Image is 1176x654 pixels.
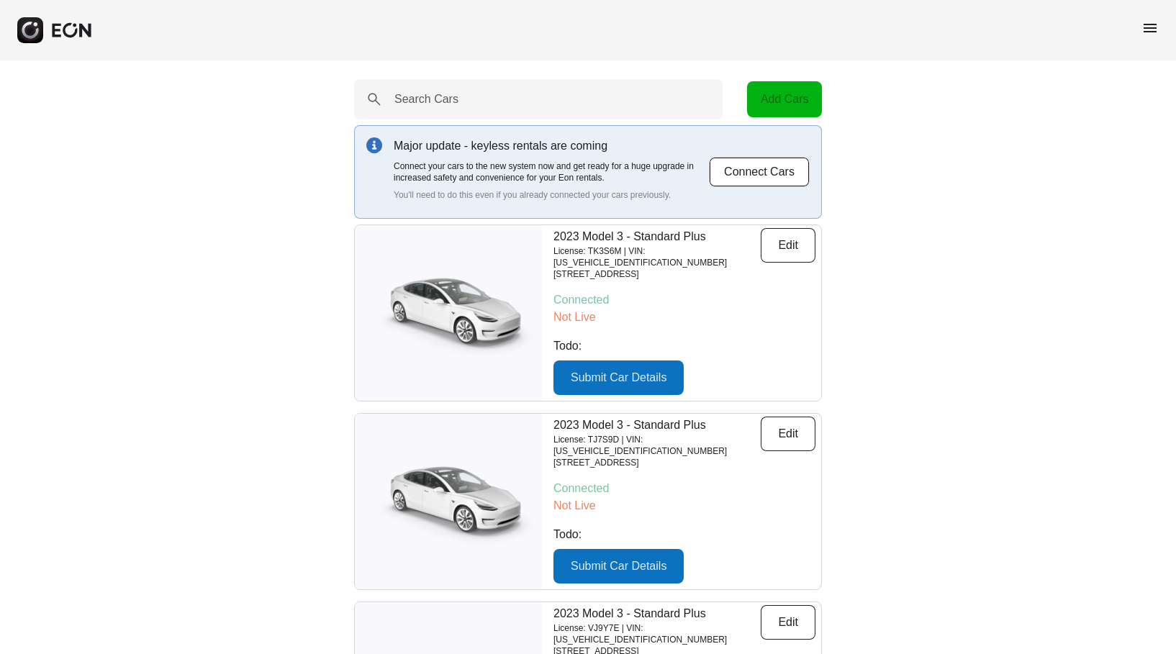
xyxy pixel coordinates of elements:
button: Edit [761,605,815,640]
button: Connect Cars [709,157,810,187]
p: License: VJ9Y7E | VIN: [US_VEHICLE_IDENTIFICATION_NUMBER] [553,622,761,645]
p: 2023 Model 3 - Standard Plus [553,417,761,434]
p: Todo: [553,526,815,543]
label: Search Cars [394,91,458,108]
img: car [355,266,542,360]
button: Submit Car Details [553,549,684,583]
p: Todo: [553,337,815,355]
span: menu [1141,19,1159,37]
img: car [355,455,542,548]
button: Edit [761,228,815,263]
p: 2023 Model 3 - Standard Plus [553,605,761,622]
p: Not Live [553,309,815,326]
p: License: TK3S6M | VIN: [US_VEHICLE_IDENTIFICATION_NUMBER] [553,245,761,268]
p: Connected [553,480,815,497]
p: License: TJ7S9D | VIN: [US_VEHICLE_IDENTIFICATION_NUMBER] [553,434,761,457]
p: Major update - keyless rentals are coming [394,137,709,155]
p: 2023 Model 3 - Standard Plus [553,228,761,245]
p: [STREET_ADDRESS] [553,457,761,468]
p: [STREET_ADDRESS] [553,268,761,280]
p: Connect your cars to the new system now and get ready for a huge upgrade in increased safety and ... [394,160,709,183]
p: Connected [553,291,815,309]
button: Edit [761,417,815,451]
button: Submit Car Details [553,360,684,395]
img: info [366,137,382,153]
p: Not Live [553,497,815,514]
p: You'll need to do this even if you already connected your cars previously. [394,189,709,201]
